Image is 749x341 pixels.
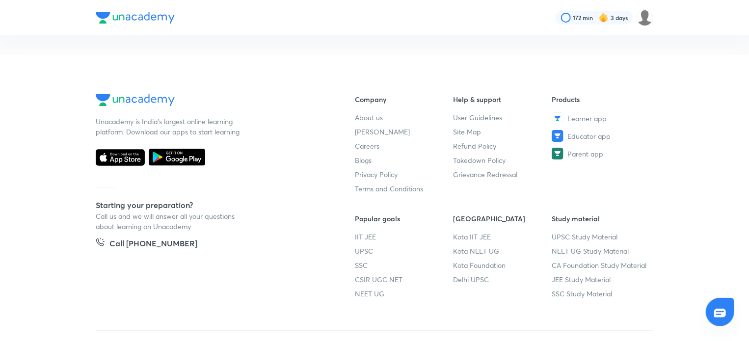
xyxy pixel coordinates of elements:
p: Call us and we will answer all your questions about learning on Unacademy [96,211,243,232]
a: Parent app [552,148,650,159]
span: Learner app [567,113,607,124]
h6: Company [355,94,454,105]
a: Blogs [355,155,454,165]
h6: Study material [552,213,650,224]
a: Careers [355,141,454,151]
h6: Products [552,94,650,105]
a: Takedown Policy [454,155,552,165]
a: About us [355,112,454,123]
a: JEE Study Material [552,274,650,285]
a: Kota IIT JEE [454,232,552,242]
img: Company Logo [96,12,175,24]
h5: Starting your preparation? [96,199,323,211]
a: CSIR UGC NET [355,274,454,285]
a: [PERSON_NAME] [355,127,454,137]
img: Educator app [552,130,563,142]
a: Privacy Policy [355,169,454,180]
a: NEET UG [355,289,454,299]
img: Company Logo [96,94,175,106]
a: UPSC [355,246,454,256]
a: SSC Study Material [552,289,650,299]
p: Unacademy is India’s largest online learning platform. Download our apps to start learning [96,116,243,137]
a: Company Logo [96,94,323,108]
a: Delhi UPSC [454,274,552,285]
img: Learner app [552,112,563,124]
a: Refund Policy [454,141,552,151]
span: Educator app [567,131,611,141]
span: Parent app [567,149,603,159]
h6: Help & support [454,94,552,105]
h5: Call [PHONE_NUMBER] [109,237,197,251]
a: UPSC Study Material [552,232,650,242]
img: streak [599,13,609,23]
a: Kota NEET UG [454,246,552,256]
a: CA Foundation Study Material [552,260,650,270]
a: Learner app [552,112,650,124]
a: Terms and Conditions [355,184,454,194]
a: SSC [355,260,454,270]
img: Kumarica [637,9,653,26]
a: Site Map [454,127,552,137]
a: IIT JEE [355,232,454,242]
h6: Popular goals [355,213,454,224]
img: Parent app [552,148,563,159]
h6: [GEOGRAPHIC_DATA] [454,213,552,224]
span: Careers [355,141,379,151]
a: User Guidelines [454,112,552,123]
a: NEET UG Study Material [552,246,650,256]
a: Kota Foundation [454,260,552,270]
a: Call [PHONE_NUMBER] [96,237,197,251]
a: Grievance Redressal [454,169,552,180]
a: Educator app [552,130,650,142]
